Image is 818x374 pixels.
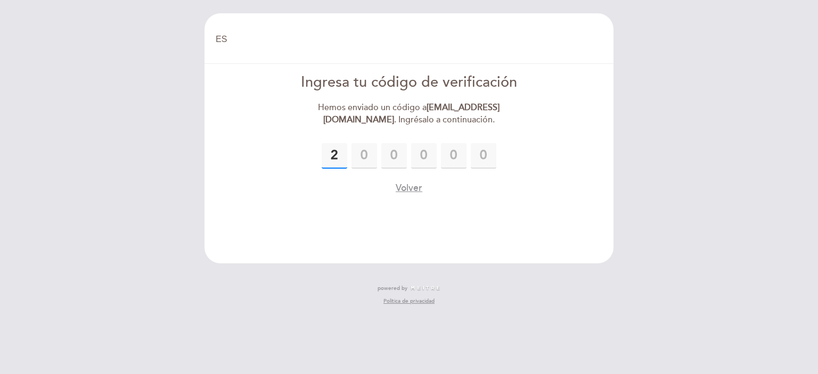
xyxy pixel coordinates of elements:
strong: [EMAIL_ADDRESS][DOMAIN_NAME] [323,102,500,125]
a: powered by [378,285,440,292]
a: Política de privacidad [383,297,435,305]
input: 0 [411,143,437,169]
div: Ingresa tu código de verificación [287,72,531,93]
img: MEITRE [410,286,440,291]
input: 0 [381,143,407,169]
input: 0 [322,143,347,169]
div: Hemos enviado un código a . Ingrésalo a continuación. [287,102,531,126]
span: powered by [378,285,407,292]
button: Volver [396,181,422,195]
input: 0 [471,143,496,169]
input: 0 [351,143,377,169]
input: 0 [441,143,467,169]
